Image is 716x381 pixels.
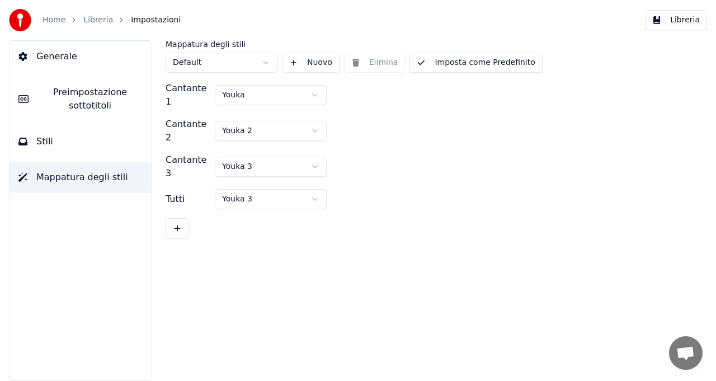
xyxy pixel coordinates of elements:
span: Impostazioni [131,15,181,26]
span: Stili [36,135,53,148]
button: Stili [10,126,152,157]
button: Mappatura degli stili [10,162,152,193]
label: Mappatura degli stili [166,40,277,48]
img: youka [9,9,31,31]
a: Aprire la chat [669,336,703,370]
button: Imposta come Predefinito [409,53,542,73]
span: Mappatura degli stili [36,171,128,184]
div: Cantante 3 [166,153,210,180]
a: Home [43,15,65,26]
nav: breadcrumb [43,15,181,26]
div: Cantante 1 [166,82,210,109]
button: Libreria [645,10,707,30]
button: Nuovo [282,53,340,73]
button: Generale [10,41,152,72]
button: Preimpostazione sottotitoli [10,77,152,121]
div: Cantante 2 [166,117,210,144]
span: Generale [36,50,77,63]
div: Tutti [166,192,210,206]
span: Preimpostazione sottotitoli [37,86,143,112]
a: Libreria [83,15,113,26]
